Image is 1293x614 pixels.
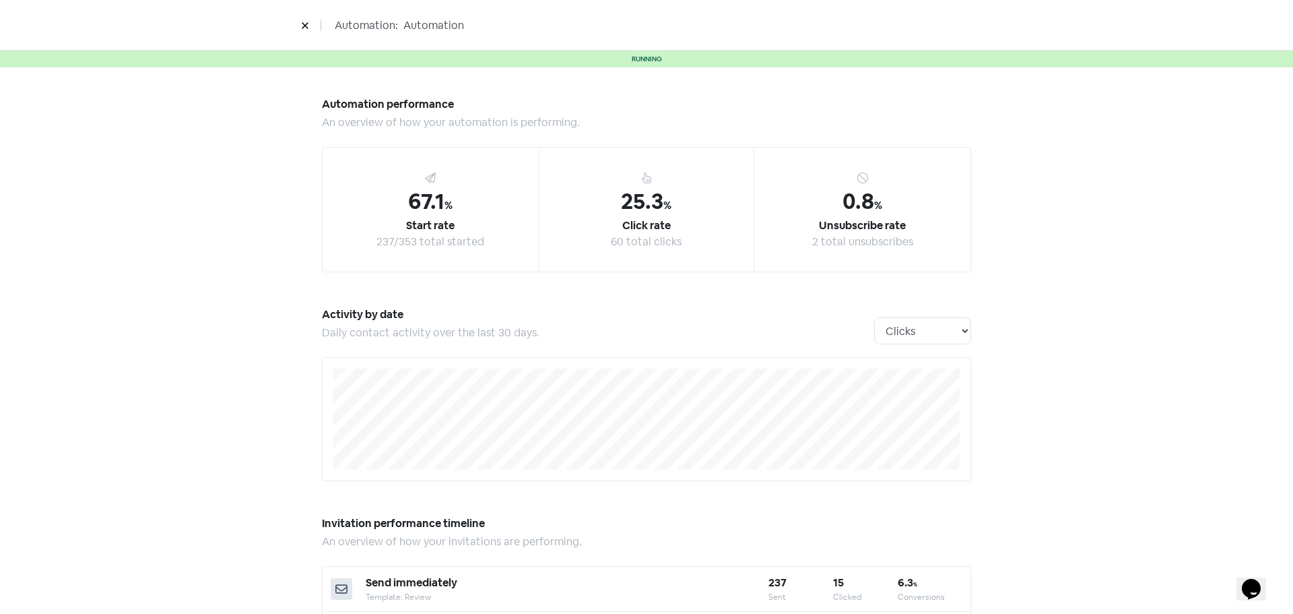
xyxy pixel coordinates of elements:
[663,198,671,212] span: %
[622,218,671,234] div: Click rate
[366,576,457,590] span: Send immediately
[833,576,844,590] b: 15
[833,591,898,603] div: Clicked
[1236,560,1280,601] iframe: chat widget
[335,18,398,34] span: Automation:
[322,534,971,550] div: An overview of how your invitations are performing.
[366,591,768,603] div: Template: Review
[768,576,787,590] b: 237
[898,576,917,590] b: 6.3
[322,325,874,341] div: Daily contact activity over the last 30 days.
[322,514,971,534] h5: Invitation performance timeline
[874,198,882,212] span: %
[842,185,882,218] div: 0.8
[913,581,917,588] span: %
[898,591,962,603] div: Conversions
[611,234,682,250] div: 60 total clicks
[444,198,453,212] span: %
[322,305,874,325] h5: Activity by date
[408,185,453,218] div: 67.1
[768,591,833,603] div: Sent
[322,115,971,131] div: An overview of how your automation is performing.
[812,234,913,250] div: 2 total unsubscribes
[322,94,971,115] h5: Automation performance
[819,218,906,234] div: Unsubscribe rate
[621,185,671,218] div: 25.3
[376,234,484,250] div: 237/353 total started
[406,218,455,234] div: Start rate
